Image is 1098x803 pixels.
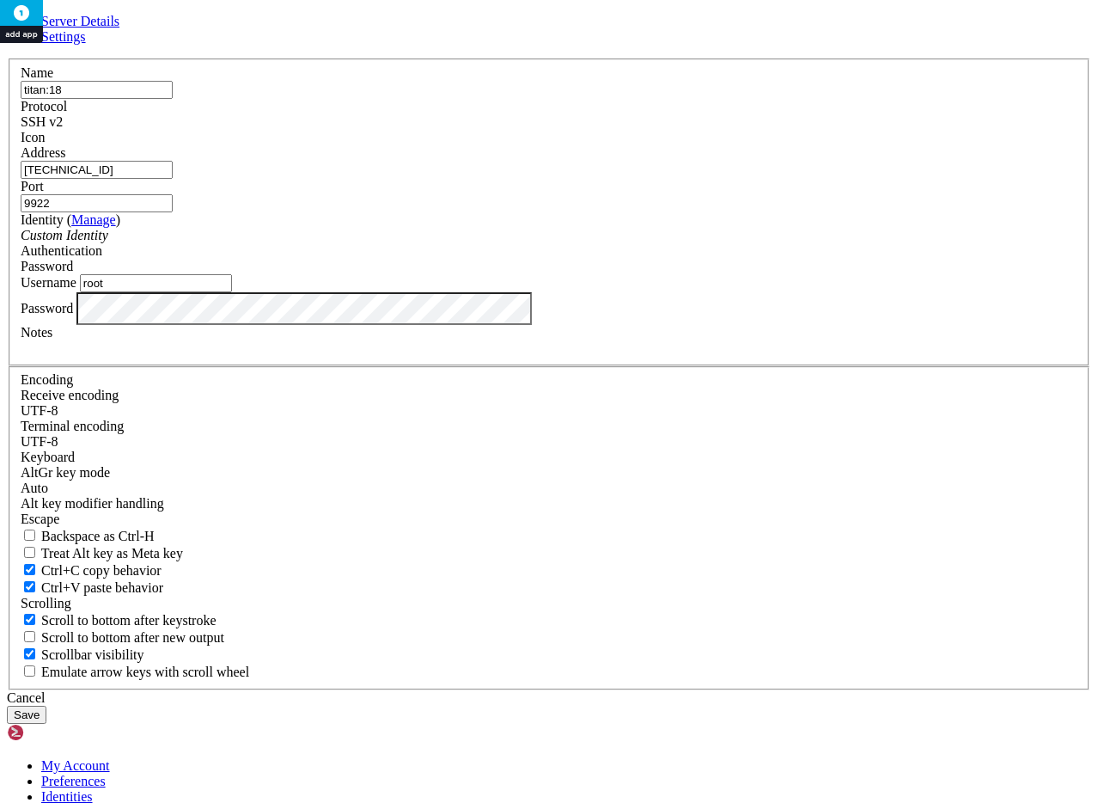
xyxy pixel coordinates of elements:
img: Shellngn [7,724,106,741]
label: Notes [21,325,52,340]
label: Username [21,275,76,290]
label: Set the expected encoding for data received from the host. If the encodings do not match, visual ... [21,465,110,480]
span: Ctrl+V paste behavior [41,580,163,595]
label: When using the alternative screen buffer, and DECCKM (Application Cursor Keys) is active, mouse w... [21,665,249,679]
div: Auto [21,481,1077,496]
div: Password [21,259,1077,274]
div: UTF-8 [21,434,1077,450]
label: Authentication [21,243,102,258]
input: Backspace as Ctrl-H [24,530,35,541]
label: Icon [21,130,45,144]
button: Save [7,706,46,724]
label: If true, the backspace should send BS ('\x08', aka ^H). Otherwise the backspace key should send '... [21,529,155,543]
label: Whether to scroll to the bottom on any keystroke. [21,613,217,628]
input: Ctrl+V paste behavior [24,581,35,592]
label: Name [21,65,53,80]
input: Scroll to bottom after keystroke [24,614,35,625]
span: Ctrl+C copy behavior [41,563,162,578]
div: UTF-8 [21,403,1077,419]
label: Keyboard [21,450,75,464]
span: UTF-8 [21,434,58,449]
a: My Account [41,758,110,773]
span: SSH v2 [21,114,63,129]
label: Encoding [21,372,73,387]
span: Scroll to bottom after new output [41,630,224,645]
input: Host Name or IP [21,161,173,179]
label: Set the expected encoding for data received from the host. If the encodings do not match, visual ... [21,388,119,402]
a: Settings [41,29,86,44]
label: Port [21,179,44,193]
label: The default terminal encoding. ISO-2022 enables character map translations (like graphics maps). ... [21,419,124,433]
div: SSH v2 [21,114,1077,130]
a: Server Details [41,14,119,28]
span: Scrollbar visibility [41,647,144,662]
input: Treat Alt key as Meta key [24,547,35,558]
span: Password [21,259,73,273]
i: Custom Identity [21,228,108,242]
div: Cancel [7,690,1091,706]
input: Login Username [80,274,232,292]
input: Port Number [21,194,173,212]
label: Protocol [21,99,67,113]
div: Escape [21,512,1077,527]
label: Scrolling [21,596,71,610]
span: Escape [21,512,59,526]
a: Manage [71,212,116,227]
a: Preferences [41,774,106,788]
label: Ctrl+V pastes if true, sends ^V to host if false. Ctrl+Shift+V sends ^V to host if true, pastes i... [21,580,163,595]
div: Custom Identity [21,228,1077,243]
label: Scroll to bottom after new output. [21,630,224,645]
input: Ctrl+C copy behavior [24,564,35,575]
span: Treat Alt key as Meta key [41,546,183,561]
label: Password [21,300,73,315]
span: UTF-8 [21,403,58,418]
label: Whether the Alt key acts as a Meta key or as a distinct Alt key. [21,546,183,561]
input: Server Name [21,81,173,99]
label: Controls how the Alt key is handled. Escape: Send an ESC prefix. 8-Bit: Add 128 to the typed char... [21,496,164,511]
label: Identity [21,212,120,227]
input: Scrollbar visibility [24,648,35,659]
input: Emulate arrow keys with scroll wheel [24,665,35,677]
label: Ctrl-C copies if true, send ^C to host if false. Ctrl-Shift-C sends ^C to host if true, copies if... [21,563,162,578]
label: Address [21,145,65,160]
span: Backspace as Ctrl-H [41,529,155,543]
span: Scroll to bottom after keystroke [41,613,217,628]
span: ( ) [67,212,120,227]
label: The vertical scrollbar mode. [21,647,144,662]
input: Scroll to bottom after new output [24,631,35,642]
span: Auto [21,481,48,495]
span: Emulate arrow keys with scroll wheel [41,665,249,679]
